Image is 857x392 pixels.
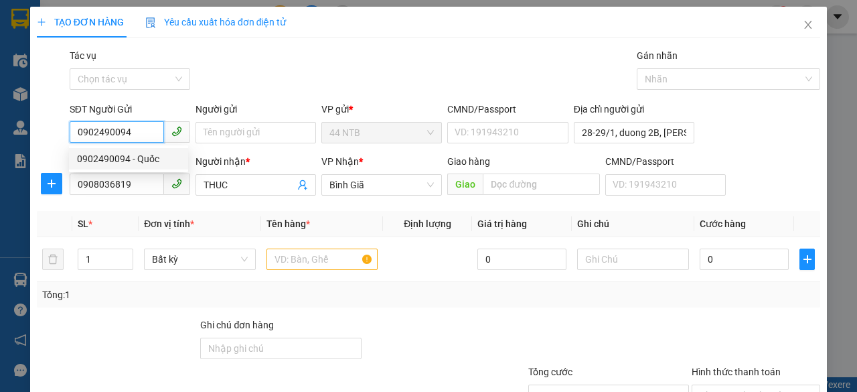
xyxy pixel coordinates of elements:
[477,218,527,229] span: Giá trị hàng
[637,50,678,61] label: Gán nhãn
[329,175,434,195] span: Bình Giã
[799,249,815,270] button: plus
[69,148,188,170] div: 0902490094 - Quốc
[145,17,287,27] span: Yêu cầu xuất hóa đơn điện tử
[321,102,442,117] div: VP gửi
[574,102,694,117] div: Địa chỉ người gửi
[297,180,308,190] span: user-add
[145,17,156,28] img: icon
[321,156,359,167] span: VP Nhận
[78,218,88,229] span: SL
[171,126,182,137] span: phone
[144,218,194,229] span: Đơn vị tính
[572,211,694,237] th: Ghi chú
[42,249,64,270] button: delete
[605,154,726,169] div: CMND/Passport
[404,218,451,229] span: Định lượng
[42,178,62,189] span: plus
[70,102,190,117] div: SĐT Người Gửi
[77,151,180,166] div: 0902490094 - Quốc
[483,174,599,195] input: Dọc đường
[700,218,746,229] span: Cước hàng
[37,17,124,27] span: TẠO ĐƠN HÀNG
[447,156,490,167] span: Giao hàng
[200,338,362,359] input: Ghi chú đơn hàng
[477,249,566,270] input: 0
[528,367,572,377] span: Tổng cước
[41,173,62,194] button: plus
[266,249,378,270] input: VD: Bàn, Ghế
[329,123,434,143] span: 44 NTB
[196,102,316,117] div: Người gửi
[447,102,568,117] div: CMND/Passport
[37,17,46,27] span: plus
[789,7,827,44] button: Close
[447,174,483,195] span: Giao
[70,50,96,61] label: Tác vụ
[574,122,694,143] input: Địa chỉ của người gửi
[803,19,813,30] span: close
[577,249,689,270] input: Ghi Chú
[171,178,182,189] span: phone
[266,218,310,229] span: Tên hàng
[692,367,781,377] label: Hình thức thanh toán
[152,249,248,269] span: Bất kỳ
[200,320,274,330] label: Ghi chú đơn hàng
[800,254,814,265] span: plus
[42,287,332,302] div: Tổng: 1
[196,154,316,169] div: Người nhận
